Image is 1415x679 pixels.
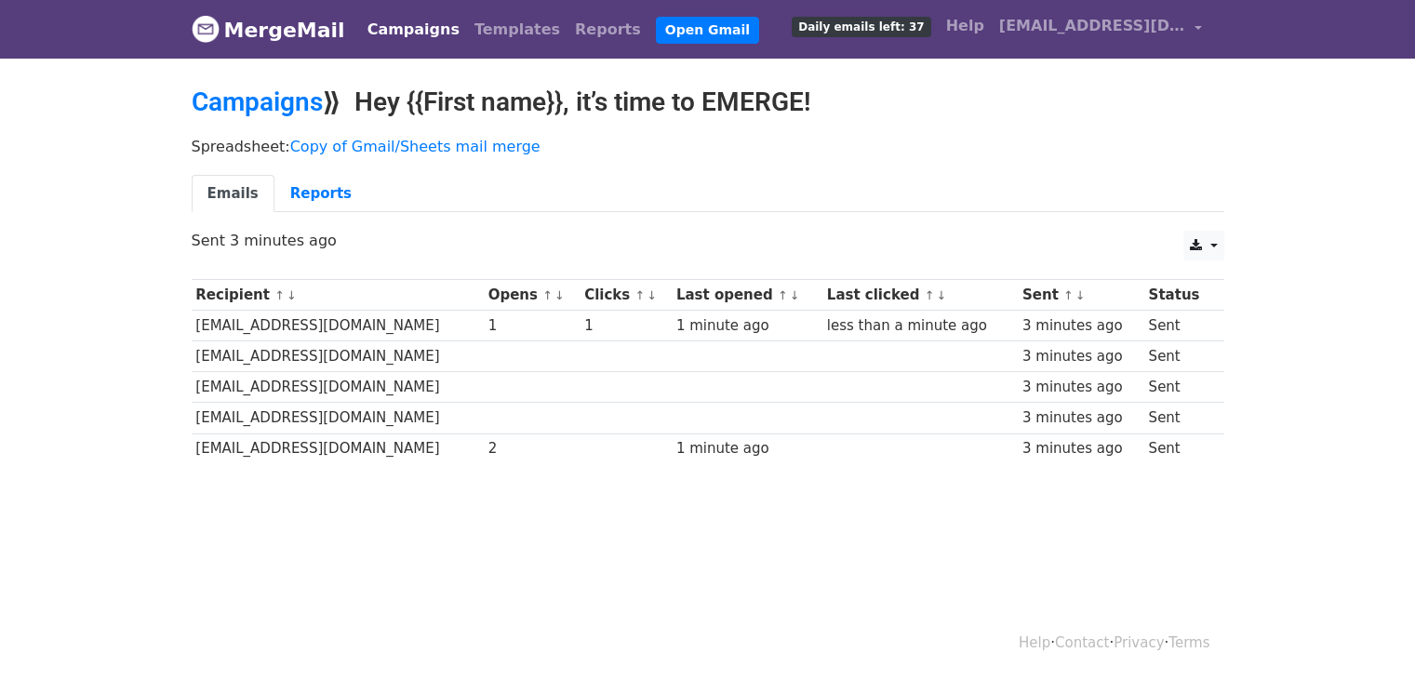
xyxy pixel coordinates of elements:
div: 3 minutes ago [1022,377,1140,398]
td: [EMAIL_ADDRESS][DOMAIN_NAME] [192,341,484,372]
div: 3 minutes ago [1022,315,1140,337]
td: Sent [1144,433,1214,464]
td: [EMAIL_ADDRESS][DOMAIN_NAME] [192,403,484,433]
a: Campaigns [360,11,467,48]
div: 1 [488,315,576,337]
img: MergeMail logo [192,15,220,43]
a: ↑ [1063,288,1074,302]
span: Daily emails left: 37 [792,17,930,37]
a: ↓ [790,288,800,302]
div: 3 minutes ago [1022,438,1140,459]
a: ↑ [542,288,553,302]
th: Sent [1018,280,1144,311]
a: Privacy [1114,634,1164,651]
a: Open Gmail [656,17,759,44]
a: Templates [467,11,567,48]
th: Recipient [192,280,484,311]
div: 1 minute ago [676,315,818,337]
h2: ⟫ Hey {{First name}}, it’s time to EMERGE! [192,87,1224,118]
a: ↓ [647,288,657,302]
a: ↓ [554,288,565,302]
th: Clicks [580,280,672,311]
a: ↑ [925,288,935,302]
a: Campaigns [192,87,323,117]
td: Sent [1144,311,1214,341]
a: ↓ [936,288,946,302]
a: Help [939,7,992,45]
td: Sent [1144,372,1214,403]
a: Emails [192,175,274,213]
div: 3 minutes ago [1022,346,1140,367]
a: MergeMail [192,10,345,49]
a: Reports [274,175,367,213]
div: less than a minute ago [827,315,1014,337]
div: 3 minutes ago [1022,407,1140,429]
a: Copy of Gmail/Sheets mail merge [290,138,541,155]
th: Opens [484,280,581,311]
a: Reports [567,11,648,48]
p: Spreadsheet: [192,137,1224,156]
a: Help [1019,634,1050,651]
a: ↑ [778,288,788,302]
div: 2 [488,438,576,459]
a: ↑ [274,288,285,302]
a: Terms [1168,634,1209,651]
td: [EMAIL_ADDRESS][DOMAIN_NAME] [192,372,484,403]
iframe: Chat Widget [1322,590,1415,679]
td: Sent [1144,403,1214,433]
p: Sent 3 minutes ago [192,231,1224,250]
td: [EMAIL_ADDRESS][DOMAIN_NAME] [192,311,484,341]
th: Last clicked [822,280,1018,311]
a: [EMAIL_ADDRESS][DOMAIN_NAME] [992,7,1209,51]
a: Daily emails left: 37 [784,7,938,45]
a: ↓ [1075,288,1086,302]
th: Status [1144,280,1214,311]
span: [EMAIL_ADDRESS][DOMAIN_NAME] [999,15,1185,37]
a: ↓ [287,288,297,302]
div: 1 minute ago [676,438,818,459]
td: [EMAIL_ADDRESS][DOMAIN_NAME] [192,433,484,464]
td: Sent [1144,341,1214,372]
a: Contact [1055,634,1109,651]
div: 1 [584,315,667,337]
a: ↑ [635,288,646,302]
th: Last opened [672,280,822,311]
